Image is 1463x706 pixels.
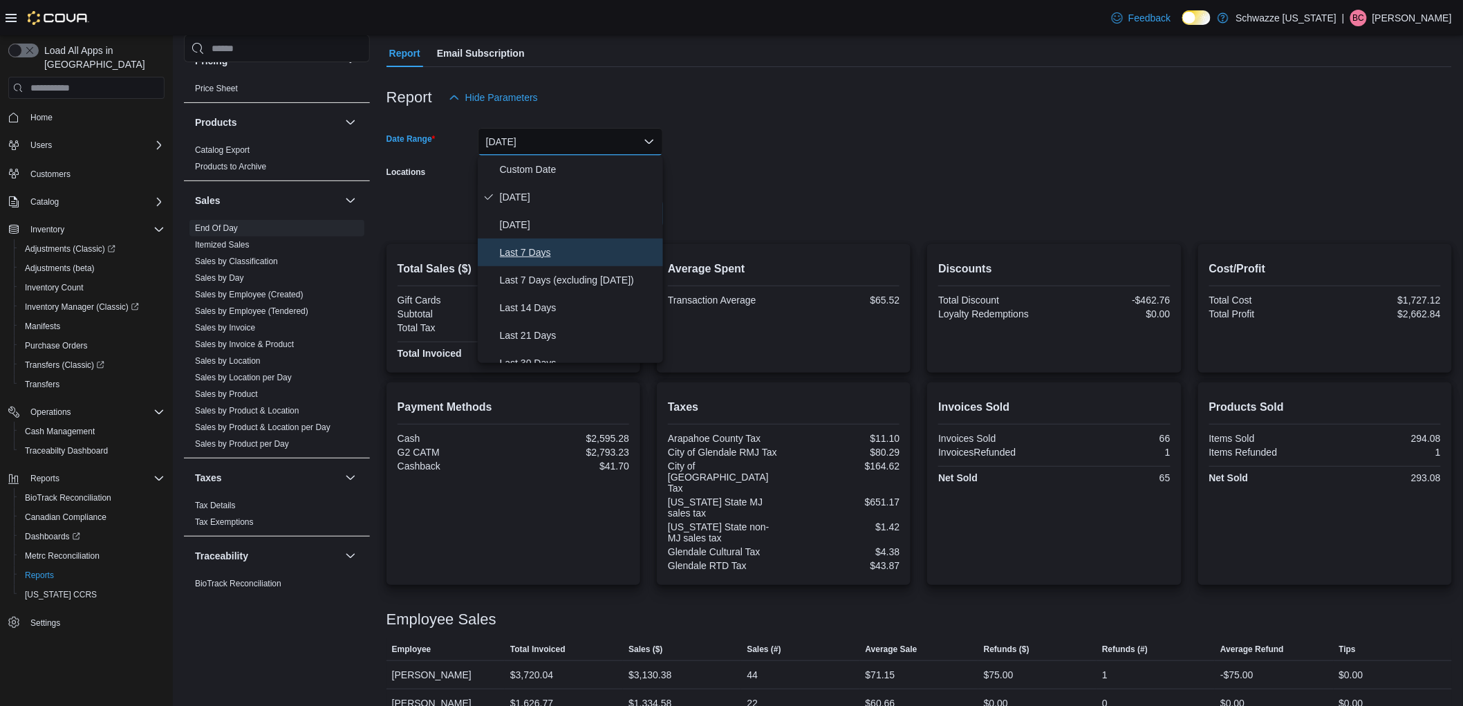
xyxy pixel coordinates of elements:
[195,471,339,485] button: Taxes
[19,509,112,526] a: Canadian Compliance
[195,84,238,93] a: Price Sheet
[19,443,113,459] a: Traceabilty Dashboard
[443,84,543,111] button: Hide Parameters
[25,404,165,420] span: Operations
[19,528,165,545] span: Dashboards
[25,404,77,420] button: Operations
[1353,10,1365,26] span: BC
[787,295,900,306] div: $65.52
[25,512,106,523] span: Canadian Compliance
[195,306,308,316] a: Sales by Employee (Tendered)
[195,323,255,333] a: Sales by Invoice
[195,517,254,528] span: Tax Exemptions
[516,461,629,472] div: $41.70
[516,433,629,444] div: $2,595.28
[195,83,238,94] span: Price Sheet
[500,244,658,261] span: Last 7 Days
[1209,472,1249,483] strong: Net Sold
[25,426,95,437] span: Cash Management
[184,80,370,102] div: Pricing
[195,289,304,300] span: Sales by Employee (Created)
[14,317,170,336] button: Manifests
[30,473,59,484] span: Reports
[668,521,781,544] div: [US_STATE] State non-MJ sales tax
[195,257,278,266] a: Sales by Classification
[25,137,165,154] span: Users
[195,223,238,234] span: End Of Day
[195,373,292,382] a: Sales by Location per Day
[19,299,145,315] a: Inventory Manager (Classic)
[398,322,511,333] div: Total Tax
[1327,472,1441,483] div: 293.08
[3,220,170,239] button: Inventory
[195,239,250,250] span: Itemized Sales
[25,531,80,542] span: Dashboards
[14,585,170,604] button: [US_STATE] CCRS
[1057,308,1171,319] div: $0.00
[398,461,511,472] div: Cashback
[500,189,658,205] span: [DATE]
[195,389,258,400] span: Sales by Product
[386,89,432,106] h3: Report
[3,107,170,127] button: Home
[1057,447,1171,458] div: 1
[195,273,244,283] a: Sales by Day
[3,402,170,422] button: Operations
[14,488,170,508] button: BioTrack Reconciliation
[787,496,900,508] div: $651.17
[184,575,370,597] div: Traceability
[195,578,281,589] span: BioTrack Reconciliation
[25,615,66,631] a: Settings
[398,433,511,444] div: Cash
[437,39,525,67] span: Email Subscription
[500,299,658,316] span: Last 14 Days
[19,241,121,257] a: Adjustments (Classic)
[1057,295,1171,306] div: -$462.76
[1339,644,1356,655] span: Tips
[984,667,1014,683] div: $75.00
[14,278,170,297] button: Inventory Count
[747,644,781,655] span: Sales (#)
[342,470,359,486] button: Taxes
[25,589,97,600] span: [US_STATE] CCRS
[668,433,781,444] div: Arapahoe County Tax
[195,517,254,527] a: Tax Exemptions
[3,163,170,183] button: Customers
[195,145,250,155] a: Catalog Export
[19,586,165,603] span: Washington CCRS
[787,560,900,571] div: $43.87
[747,667,758,683] div: 44
[1182,25,1183,26] span: Dark Mode
[500,355,658,371] span: Last 30 Days
[19,376,65,393] a: Transfers
[386,611,496,628] h3: Employee Sales
[866,667,895,683] div: $71.15
[30,140,52,151] span: Users
[19,376,165,393] span: Transfers
[984,644,1029,655] span: Refunds ($)
[184,497,370,536] div: Taxes
[628,667,671,683] div: $3,130.38
[398,348,462,359] strong: Total Invoiced
[195,405,299,416] span: Sales by Product & Location
[1220,644,1284,655] span: Average Refund
[195,290,304,299] a: Sales by Employee (Created)
[30,224,64,235] span: Inventory
[1128,11,1171,25] span: Feedback
[1209,308,1323,319] div: Total Profit
[195,500,236,511] span: Tax Details
[938,261,1170,277] h2: Discounts
[500,327,658,344] span: Last 21 Days
[30,407,71,418] span: Operations
[25,137,57,154] button: Users
[1102,667,1108,683] div: 1
[25,221,165,238] span: Inventory
[386,167,426,178] label: Locations
[14,527,170,546] a: Dashboards
[25,194,165,210] span: Catalog
[866,644,917,655] span: Average Sale
[19,260,165,277] span: Adjustments (beta)
[398,295,511,306] div: Gift Cards
[1327,295,1441,306] div: $1,727.12
[195,322,255,333] span: Sales by Invoice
